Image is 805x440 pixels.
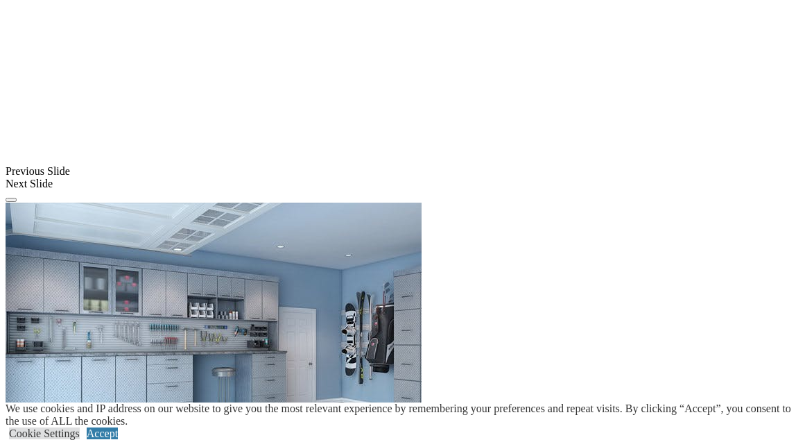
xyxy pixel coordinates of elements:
div: We use cookies and IP address on our website to give you the most relevant experience by remember... [6,403,805,428]
a: Cookie Settings [9,428,80,439]
div: Previous Slide [6,165,799,178]
button: Click here to pause slide show [6,198,17,202]
div: Next Slide [6,178,799,190]
a: Accept [87,428,118,439]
